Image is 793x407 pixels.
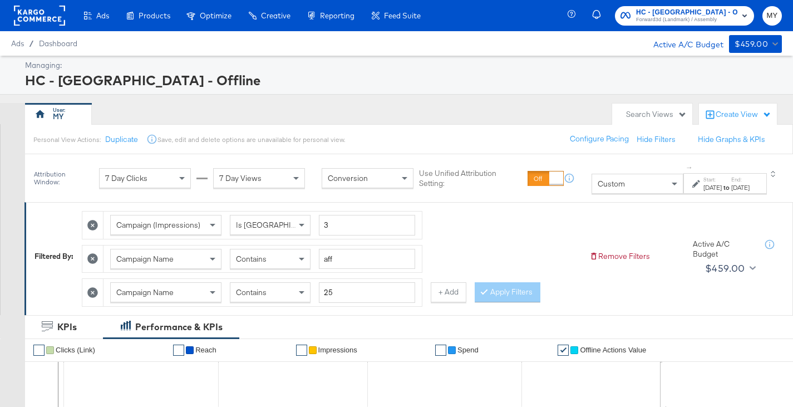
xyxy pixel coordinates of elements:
[53,111,63,122] div: MY
[236,220,321,230] span: Is [GEOGRAPHIC_DATA]
[731,176,750,183] label: End:
[319,249,415,269] input: Enter a search term
[296,345,307,356] a: ✔
[25,60,779,71] div: Managing:
[703,176,722,183] label: Start:
[57,321,77,334] div: KPIs
[598,179,625,189] span: Custom
[636,16,737,24] span: Forward3d (Landmark) / Assembly
[116,287,174,297] span: Campaign Name
[261,11,290,20] span: Creative
[318,346,357,354] span: Impressions
[139,11,170,20] span: Products
[328,173,368,183] span: Conversion
[457,346,479,354] span: Spend
[716,109,771,120] div: Create View
[636,7,737,18] span: HC - [GEOGRAPHIC_DATA] - Offline
[642,35,723,52] div: Active A/C Budget
[698,134,765,145] button: Hide Graphs & KPIs
[589,251,650,262] button: Remove Filters
[39,39,77,48] a: Dashboard
[722,183,731,192] strong: to
[703,183,722,192] div: [DATE]
[236,287,267,297] span: Contains
[705,260,745,277] div: $459.00
[693,239,754,259] div: Active A/C Budget
[56,346,95,354] span: Clicks (Link)
[735,37,768,51] div: $459.00
[33,170,93,186] div: Attribution Window:
[558,345,569,356] a: ✔
[105,134,138,145] button: Duplicate
[701,259,758,277] button: $459.00
[157,135,345,144] div: Save, edit and delete options are unavailable for personal view.
[135,321,223,334] div: Performance & KPIs
[96,11,109,20] span: Ads
[11,39,24,48] span: Ads
[195,346,216,354] span: Reach
[33,345,45,356] a: ✔
[637,134,676,145] button: Hide Filters
[762,6,782,26] button: MY
[615,6,754,26] button: HC - [GEOGRAPHIC_DATA] - OfflineForward3d (Landmark) / Assembly
[320,11,354,20] span: Reporting
[105,173,147,183] span: 7 Day Clicks
[219,173,262,183] span: 7 Day Views
[116,254,174,264] span: Campaign Name
[25,71,779,90] div: HC - [GEOGRAPHIC_DATA] - Offline
[116,220,200,230] span: Campaign (Impressions)
[626,109,687,120] div: Search Views
[419,168,524,189] label: Use Unified Attribution Setting:
[24,39,39,48] span: /
[384,11,421,20] span: Feed Suite
[236,254,267,264] span: Contains
[35,251,73,262] div: Filtered By:
[319,215,415,236] input: Enter a number
[731,183,750,192] div: [DATE]
[431,282,466,302] button: + Add
[173,345,184,356] a: ✔
[33,135,101,144] div: Personal View Actions:
[767,9,777,22] span: MY
[580,346,646,354] span: Offline Actions Value
[319,282,415,303] input: Enter a search term
[200,11,232,20] span: Optimize
[684,166,695,170] span: ↑
[729,35,782,53] button: $459.00
[435,345,446,356] a: ✔
[562,129,637,149] button: Configure Pacing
